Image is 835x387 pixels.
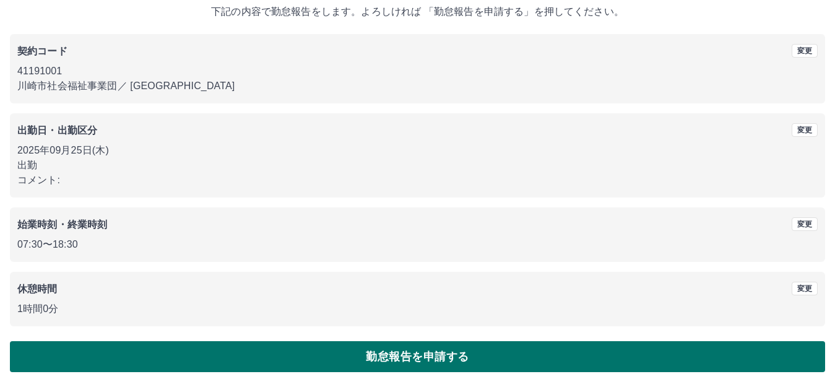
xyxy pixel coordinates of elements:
[792,217,818,231] button: 変更
[792,282,818,295] button: 変更
[17,284,58,294] b: 休憩時間
[17,125,97,136] b: 出勤日・出勤区分
[792,123,818,137] button: 変更
[17,79,818,93] p: 川崎市社会福祉事業団 ／ [GEOGRAPHIC_DATA]
[17,219,107,230] b: 始業時刻・終業時刻
[17,64,818,79] p: 41191001
[10,341,825,372] button: 勤怠報告を申請する
[792,44,818,58] button: 変更
[17,46,67,56] b: 契約コード
[17,173,818,188] p: コメント:
[17,302,818,316] p: 1時間0分
[17,237,818,252] p: 07:30 〜 18:30
[17,143,818,158] p: 2025年09月25日(木)
[10,4,825,19] p: 下記の内容で勤怠報告をします。よろしければ 「勤怠報告を申請する」を押してください。
[17,158,818,173] p: 出勤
